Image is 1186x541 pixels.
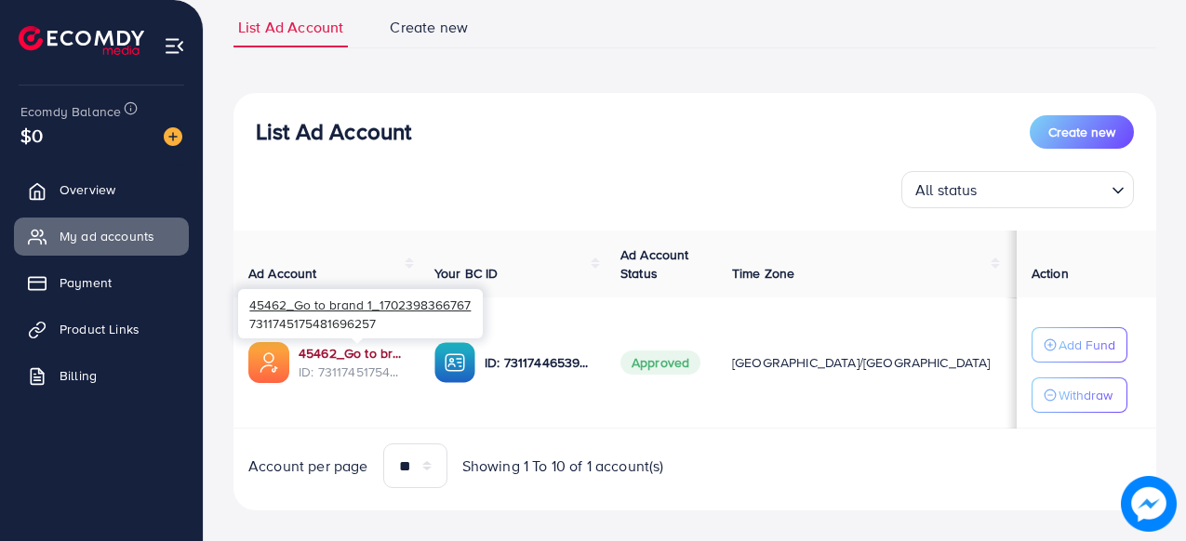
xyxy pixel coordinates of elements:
[60,366,97,385] span: Billing
[1059,334,1115,356] p: Add Fund
[1032,264,1069,283] span: Action
[485,351,591,374] p: ID: 7311744653974355970
[238,289,483,338] div: 7311745175481696257
[14,310,189,348] a: Product Links
[299,363,405,381] span: ID: 7311745175481696257
[1032,377,1127,413] button: Withdraw
[60,227,154,245] span: My ad accounts
[238,17,343,38] span: List Ad Account
[60,273,112,292] span: Payment
[14,264,189,301] a: Payment
[1059,384,1113,406] p: Withdraw
[19,26,144,55] img: logo
[164,127,182,146] img: image
[248,455,368,477] span: Account per page
[14,171,189,208] a: Overview
[462,455,664,477] span: Showing 1 To 10 of 1 account(s)
[14,218,189,255] a: My ad accounts
[1032,327,1127,363] button: Add Fund
[60,180,115,199] span: Overview
[620,350,700,375] span: Approved
[299,344,405,363] a: 45462_Go to brand 1_1702398366767
[732,353,991,372] span: [GEOGRAPHIC_DATA]/[GEOGRAPHIC_DATA]
[256,118,411,145] h3: List Ad Account
[249,296,471,313] span: 45462_Go to brand 1_1702398366767
[20,122,43,149] span: $0
[248,342,289,383] img: ic-ads-acc.e4c84228.svg
[434,264,499,283] span: Your BC ID
[1030,115,1134,149] button: Create new
[983,173,1104,204] input: Search for option
[14,357,189,394] a: Billing
[901,171,1134,208] div: Search for option
[164,35,185,57] img: menu
[1121,476,1177,532] img: image
[620,245,689,283] span: Ad Account Status
[732,264,794,283] span: Time Zone
[912,177,981,204] span: All status
[248,264,317,283] span: Ad Account
[60,320,140,338] span: Product Links
[1048,123,1115,141] span: Create new
[434,342,475,383] img: ic-ba-acc.ded83a64.svg
[390,17,468,38] span: Create new
[20,102,121,121] span: Ecomdy Balance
